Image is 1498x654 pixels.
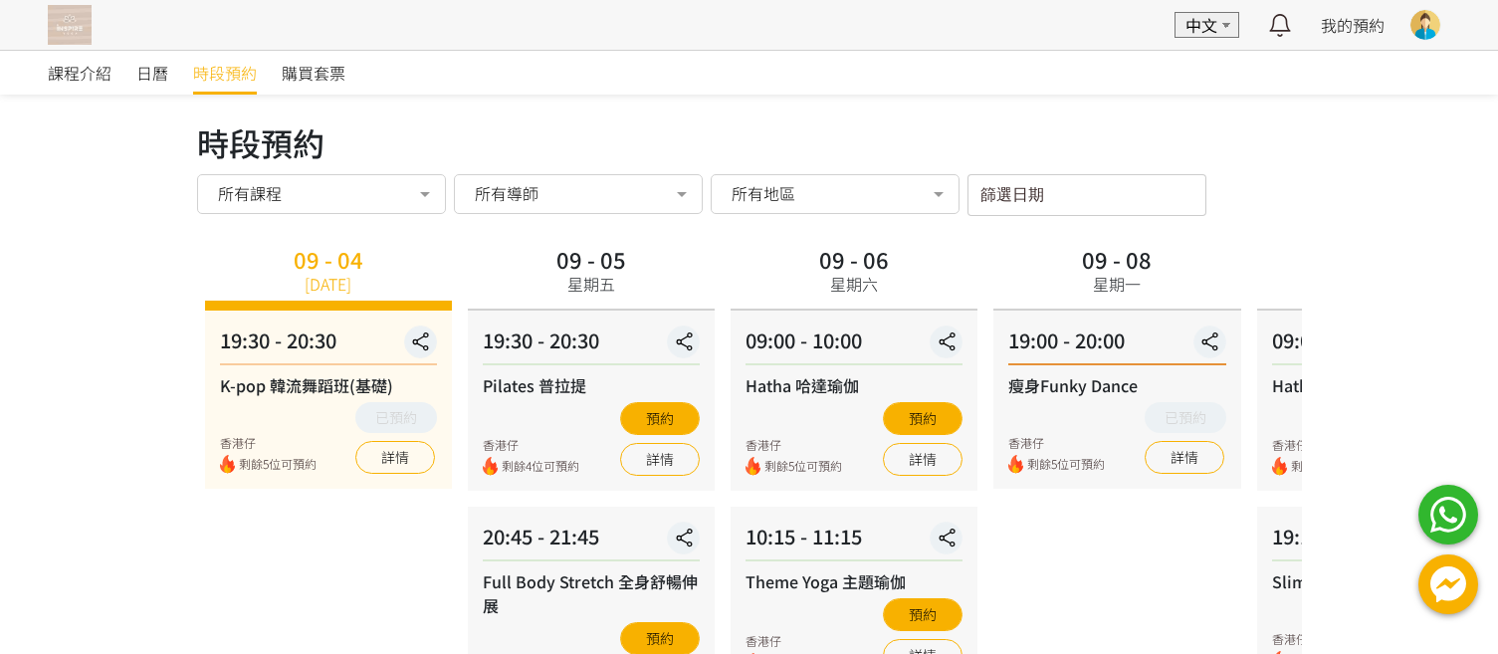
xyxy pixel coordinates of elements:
div: 星期六 [830,272,878,296]
button: 預約 [883,402,963,435]
div: [DATE] [305,272,351,296]
input: 篩選日期 [967,174,1206,216]
span: 剩餘5位可預約 [239,455,317,474]
img: fire.png [1272,457,1287,476]
a: 我的預約 [1321,13,1385,37]
button: 預約 [883,598,963,631]
div: Full Body Stretch 全身舒暢伸展 [483,569,700,617]
div: 星期五 [567,272,615,296]
span: 購買套票 [282,61,345,85]
span: 課程介紹 [48,61,111,85]
div: 09:00 - 10:00 [1272,326,1489,365]
div: 20:45 - 21:45 [483,522,700,561]
div: 香港仔 [746,436,842,454]
div: 19:00 - 20:00 [1008,326,1225,365]
a: 課程介紹 [48,51,111,95]
div: Hatha 哈達瑜伽 [1272,373,1489,397]
span: 剩餘4位可預約 [502,457,579,476]
div: 瘦身Funky Dance [1008,373,1225,397]
div: Theme Yoga 主題瑜伽 [746,569,963,593]
div: 香港仔 [483,436,579,454]
div: 10:15 - 11:15 [746,522,963,561]
span: 時段預約 [193,61,257,85]
div: 香港仔 [1272,436,1369,454]
a: 詳情 [355,441,435,474]
div: 19:30 - 20:30 [220,326,437,365]
span: 剩餘5位可預約 [1027,455,1105,474]
img: fire.png [220,455,235,474]
div: 星期一 [1093,272,1141,296]
button: 預約 [620,402,700,435]
a: 購買套票 [282,51,345,95]
span: 所有課程 [218,183,282,203]
div: 香港仔 [746,632,842,650]
div: 19:15 - 20:15 [1272,522,1489,561]
div: K-pop 韓流舞蹈班(基礎) [220,373,437,397]
div: Slim Yoga 纖體瑜珈 [1272,569,1489,593]
a: 時段預約 [193,51,257,95]
div: Hatha 哈達瑜伽 [746,373,963,397]
div: 09 - 06 [819,248,889,270]
div: 香港仔 [220,434,317,452]
a: 日曆 [136,51,168,95]
div: 09 - 08 [1082,248,1152,270]
button: 已預約 [355,402,437,433]
div: Pilates 普拉提 [483,373,700,397]
img: T57dtJh47iSJKDtQ57dN6xVUMYY2M0XQuGF02OI4.png [48,5,92,45]
a: 詳情 [1145,441,1224,474]
span: 所有導師 [475,183,538,203]
span: 剩餘7位可預約 [1291,457,1369,476]
img: fire.png [746,457,760,476]
div: 香港仔 [1008,434,1105,452]
div: 19:30 - 20:30 [483,326,700,365]
span: 所有地區 [732,183,795,203]
div: 09:00 - 10:00 [746,326,963,365]
img: fire.png [1008,455,1023,474]
a: 詳情 [883,443,963,476]
a: 詳情 [620,443,700,476]
div: 09 - 04 [294,248,363,270]
img: fire.png [483,457,498,476]
button: 已預約 [1145,402,1226,433]
span: 日曆 [136,61,168,85]
div: 香港仔 [1272,630,1369,648]
div: 09 - 05 [556,248,626,270]
span: 剩餘5位可預約 [764,457,842,476]
div: 時段預約 [197,118,1302,166]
